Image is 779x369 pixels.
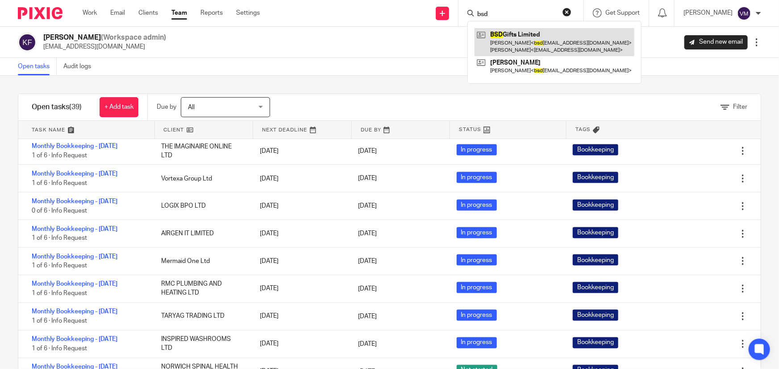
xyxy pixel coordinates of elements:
a: Monthly Bookkeeping - [DATE] [32,143,117,149]
span: In progress [457,337,497,348]
a: Monthly Bookkeeping - [DATE] [32,198,117,205]
a: Send new email [684,35,748,49]
a: Audit logs [63,58,98,75]
a: Monthly Bookkeeping - [DATE] [32,309,117,315]
span: [DATE] [358,176,377,182]
span: Status [459,126,481,133]
div: [DATE] [251,280,349,298]
p: Due by [157,102,176,111]
a: Work [83,8,97,17]
span: Bookkeeping [573,310,618,321]
div: [DATE] [251,335,349,353]
div: LOGIX BPO LTD [152,197,250,215]
span: Bookkeeping [573,227,618,238]
span: Bookkeeping [573,282,618,293]
div: [DATE] [251,197,349,215]
div: [DATE] [251,170,349,188]
a: Monthly Bookkeeping - [DATE] [32,226,117,232]
a: Open tasks [18,58,57,75]
div: [DATE] [251,252,349,270]
div: INSPIRED WASHROOMS LTD [152,331,250,358]
h2: [PERSON_NAME] [43,33,166,42]
div: TARYAG TRADING LTD [152,307,250,325]
div: THE IMAGINAIRE ONLINE LTD [152,138,250,165]
div: Mermaid One Ltd [152,252,250,270]
img: svg%3E [737,6,751,20]
p: [EMAIL_ADDRESS][DOMAIN_NAME] [43,42,166,51]
span: Bookkeeping [573,200,618,211]
span: (39) [69,103,82,111]
span: [DATE] [358,203,377,209]
span: In progress [457,310,497,321]
a: Settings [236,8,260,17]
a: Monthly Bookkeeping - [DATE] [32,336,117,343]
span: 1 of 6 · Info Request [32,345,87,352]
div: Vortexa Group Ltd [152,170,250,188]
span: Tags [575,126,591,133]
span: In progress [457,282,497,293]
span: 1 of 6 · Info Request [32,180,87,186]
div: AIRGEN IT LIMITED [152,225,250,242]
h1: Open tasks [32,102,82,112]
div: [DATE] [251,307,349,325]
p: [PERSON_NAME] [683,8,733,17]
span: 1 of 6 · Info Request [32,263,87,269]
a: + Add task [100,97,138,117]
span: [DATE] [358,230,377,237]
span: Bookkeeping [573,172,618,183]
a: Monthly Bookkeeping - [DATE] [32,254,117,260]
span: All [188,104,195,111]
span: [DATE] [358,258,377,264]
span: 1 of 6 · Info Request [32,152,87,159]
a: Monthly Bookkeeping - [DATE] [32,171,117,177]
span: (Workspace admin) [101,34,166,41]
span: 1 of 6 · Info Request [32,318,87,324]
a: Team [171,8,187,17]
input: Search [476,11,557,19]
span: 0 of 6 · Info Request [32,208,87,214]
span: 1 of 6 · Info Request [32,290,87,296]
span: Bookkeeping [573,144,618,156]
span: In progress [457,200,497,211]
span: In progress [457,254,497,266]
div: [DATE] [251,225,349,242]
a: Monthly Bookkeeping - [DATE] [32,281,117,287]
span: [DATE] [358,313,377,320]
div: [DATE] [251,142,349,160]
a: Clients [138,8,158,17]
a: Reports [200,8,223,17]
img: Pixie [18,7,62,19]
span: In progress [457,172,497,183]
div: RMC PLUMBING AND HEATING LTD [152,275,250,303]
span: [DATE] [358,286,377,292]
span: In progress [457,227,497,238]
span: Filter [733,104,747,110]
span: Get Support [605,10,640,16]
span: 1 of 6 · Info Request [32,235,87,242]
span: Bookkeeping [573,254,618,266]
a: Email [110,8,125,17]
img: svg%3E [18,33,37,52]
button: Clear [562,8,571,16]
span: Bookkeeping [573,337,618,348]
span: [DATE] [358,148,377,154]
span: In progress [457,144,497,156]
span: [DATE] [358,341,377,347]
